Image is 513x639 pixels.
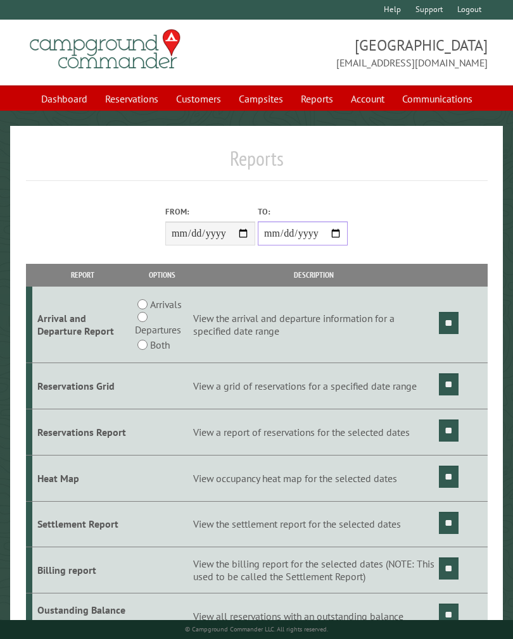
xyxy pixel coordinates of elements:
td: Billing report [32,547,133,593]
a: Reports [293,87,341,111]
td: Settlement Report [32,501,133,547]
td: Arrival and Departure Report [32,287,133,363]
td: Reservations Report [32,409,133,455]
img: Campground Commander [26,25,184,74]
a: Reservations [98,87,166,111]
label: To: [258,206,348,218]
td: View the settlement report for the selected dates [191,501,437,547]
td: View the arrival and departure information for a specified date range [191,287,437,363]
th: Options [133,264,191,286]
small: © Campground Commander LLC. All rights reserved. [185,625,328,633]
label: Both [150,337,170,352]
span: [GEOGRAPHIC_DATA] [EMAIL_ADDRESS][DOMAIN_NAME] [256,35,488,70]
th: Description [191,264,437,286]
td: View occupancy heat map for the selected dates [191,455,437,501]
th: Report [32,264,133,286]
label: From: [165,206,255,218]
td: Heat Map [32,455,133,501]
a: Campsites [231,87,291,111]
td: View a report of reservations for the selected dates [191,409,437,455]
a: Communications [395,87,480,111]
td: Reservations Grid [32,363,133,409]
td: View a grid of reservations for a specified date range [191,363,437,409]
a: Dashboard [34,87,95,111]
label: Arrivals [150,297,182,312]
a: Account [343,87,392,111]
td: View the billing report for the selected dates (NOTE: This used to be called the Settlement Report) [191,547,437,593]
h1: Reports [26,146,488,181]
label: Departures [135,322,181,337]
a: Customers [168,87,229,111]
